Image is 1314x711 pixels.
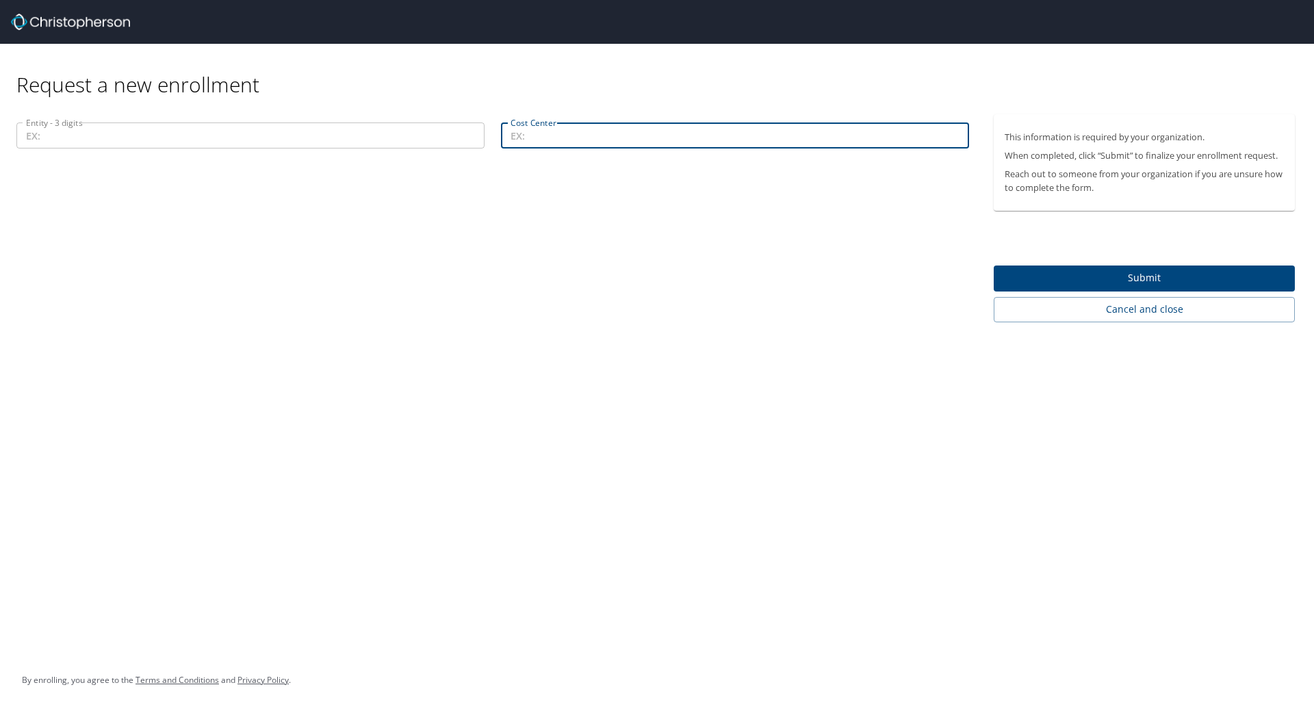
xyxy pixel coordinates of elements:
span: Submit [1005,270,1284,287]
div: Request a new enrollment [16,44,1306,98]
p: Reach out to someone from your organization if you are unsure how to complete the form. [1005,168,1284,194]
input: EX: [16,122,485,148]
p: When completed, click “Submit” to finalize your enrollment request. [1005,149,1284,162]
p: This information is required by your organization. [1005,131,1284,144]
img: cbt logo [11,14,130,30]
span: Cancel and close [1005,301,1284,318]
input: EX: [501,122,969,148]
a: Terms and Conditions [136,674,219,686]
button: Submit [994,266,1295,292]
div: By enrolling, you agree to the and . [22,663,291,697]
button: Cancel and close [994,297,1295,322]
a: Privacy Policy [237,674,289,686]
